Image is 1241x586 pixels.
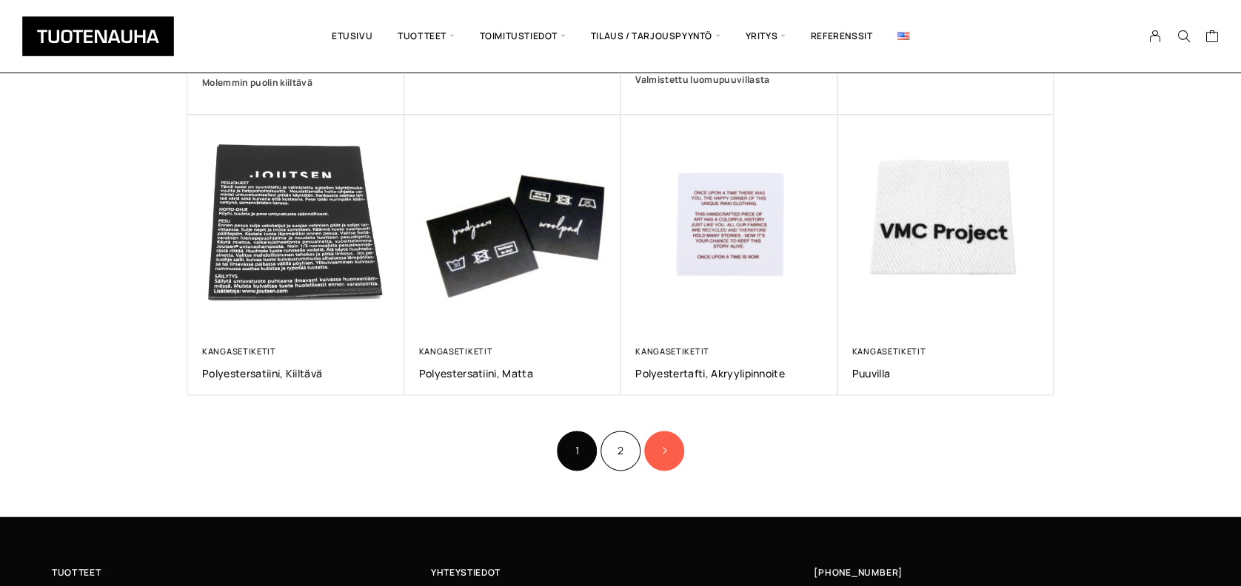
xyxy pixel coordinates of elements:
[52,565,431,580] a: Tuotteet
[202,366,389,380] a: Polyestersatiini, kiiltävä
[635,73,823,87] a: Valmistettu luomupuuvillasta
[578,11,733,61] span: Tilaus / Tarjouspyyntö
[319,11,385,61] a: Etusivu
[419,346,493,357] a: Kangasetiketit
[52,565,101,580] span: Tuotteet
[798,11,886,61] a: Referenssit
[1169,30,1197,43] button: Search
[635,366,823,380] a: Polyestertafti, akryylipinnoite
[431,565,810,580] a: Yhteystiedot
[601,431,640,471] a: Sivu 2
[852,366,1040,380] a: Puuvilla
[1141,30,1170,43] a: My Account
[187,428,1054,472] nav: Product Pagination
[557,431,597,471] span: Sivu 1
[22,16,174,56] img: Tuotenauha Oy
[732,11,797,61] span: Yritys
[814,565,903,580] a: [PHONE_NUMBER]
[852,346,926,357] a: Kangasetiketit
[202,75,389,90] a: Molemmin puolin kiiltävä
[897,32,909,40] img: English
[385,11,466,61] span: Tuotteet
[431,565,501,580] span: Yhteystiedot
[202,76,312,89] b: Molemmin puolin kiiltävä
[1205,29,1219,47] a: Cart
[202,346,276,357] a: Kangasetiketit
[419,366,606,380] a: Polyestersatiini, matta
[466,11,578,61] span: Toimitustiedot
[635,73,769,86] span: Valmistettu luomupuuvillasta
[635,346,709,357] a: Kangasetiketit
